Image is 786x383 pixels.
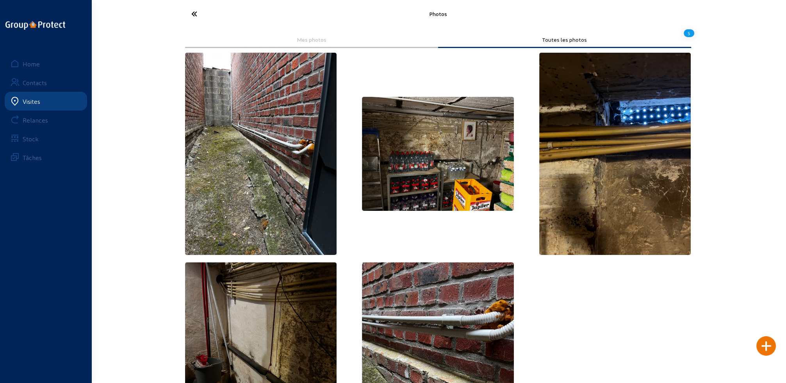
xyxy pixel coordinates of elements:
[266,11,610,17] div: Photos
[362,97,514,211] img: IMG_5103.jpeg
[23,116,48,124] div: Relances
[5,73,87,92] a: Contacts
[23,79,47,86] div: Contacts
[539,53,691,255] img: IMG_5104.jpeg
[23,154,42,161] div: Tâches
[23,60,40,68] div: Home
[23,135,39,143] div: Stock
[5,54,87,73] a: Home
[444,36,686,43] div: Toutes les photos
[5,110,87,129] a: Relances
[684,27,694,40] div: 5
[5,148,87,167] a: Tâches
[185,53,337,255] img: IMG_5102.jpeg
[5,129,87,148] a: Stock
[23,98,40,105] div: Visites
[191,36,433,43] div: Mes photos
[5,21,65,30] img: logo-oneline.png
[5,92,87,110] a: Visites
